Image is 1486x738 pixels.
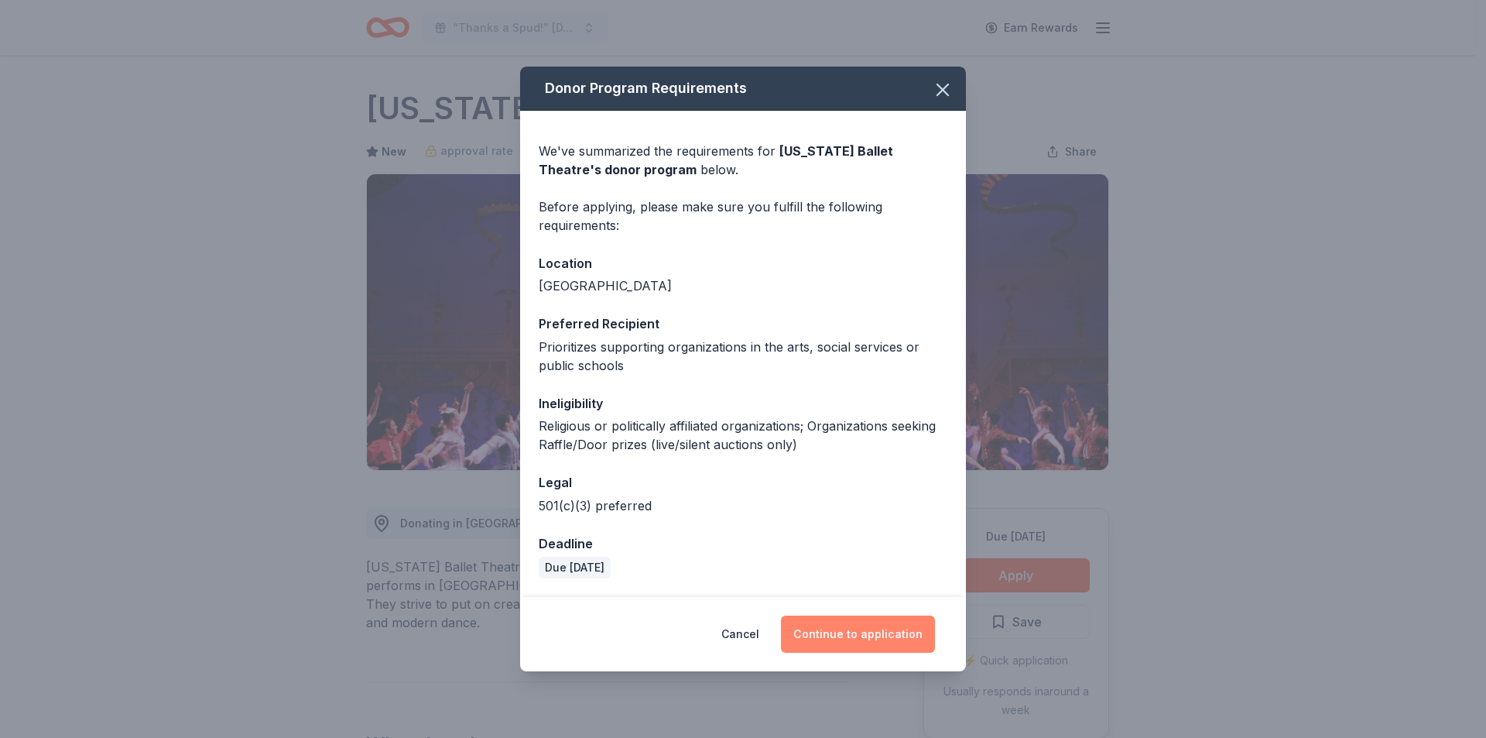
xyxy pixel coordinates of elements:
[539,314,947,334] div: Preferred Recipient
[520,67,966,111] div: Donor Program Requirements
[539,417,947,454] div: Religious or politically affiliated organizations; Organizations seeking Raffle/Door prizes (live...
[539,253,947,273] div: Location
[781,616,935,653] button: Continue to application
[539,557,611,578] div: Due [DATE]
[721,616,759,653] button: Cancel
[539,197,947,235] div: Before applying, please make sure you fulfill the following requirements:
[539,338,947,375] div: Prioritizes supporting organizations in the arts, social services or public schools
[539,393,947,414] div: Ineligibility
[539,496,947,515] div: 501(c)(3) preferred
[539,276,947,295] div: [GEOGRAPHIC_DATA]
[539,534,947,554] div: Deadline
[539,142,947,179] div: We've summarized the requirements for below.
[539,472,947,493] div: Legal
